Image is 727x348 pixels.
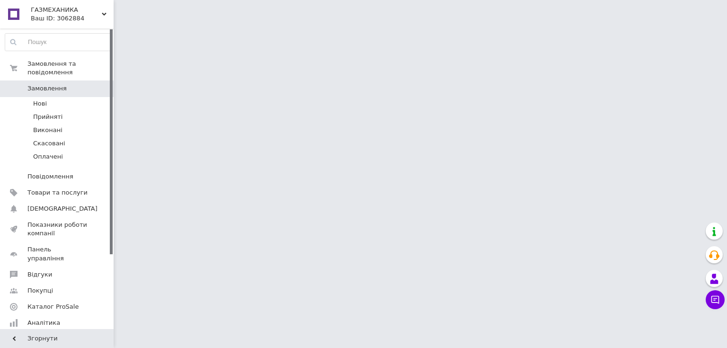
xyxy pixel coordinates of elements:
[27,221,88,238] span: Показники роботи компанії
[27,60,114,77] span: Замовлення та повідомлення
[27,286,53,295] span: Покупці
[33,139,65,148] span: Скасовані
[31,14,114,23] div: Ваш ID: 3062884
[33,113,62,121] span: Прийняті
[33,152,63,161] span: Оплачені
[33,99,47,108] span: Нові
[27,205,98,213] span: [DEMOGRAPHIC_DATA]
[27,303,79,311] span: Каталог ProSale
[31,6,102,14] span: ГАЗМЕХАНИКА
[27,245,88,262] span: Панель управління
[27,188,88,197] span: Товари та послуги
[27,172,73,181] span: Повідомлення
[706,290,725,309] button: Чат з покупцем
[5,34,111,51] input: Пошук
[27,270,52,279] span: Відгуки
[27,84,67,93] span: Замовлення
[33,126,62,134] span: Виконані
[27,319,60,327] span: Аналітика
